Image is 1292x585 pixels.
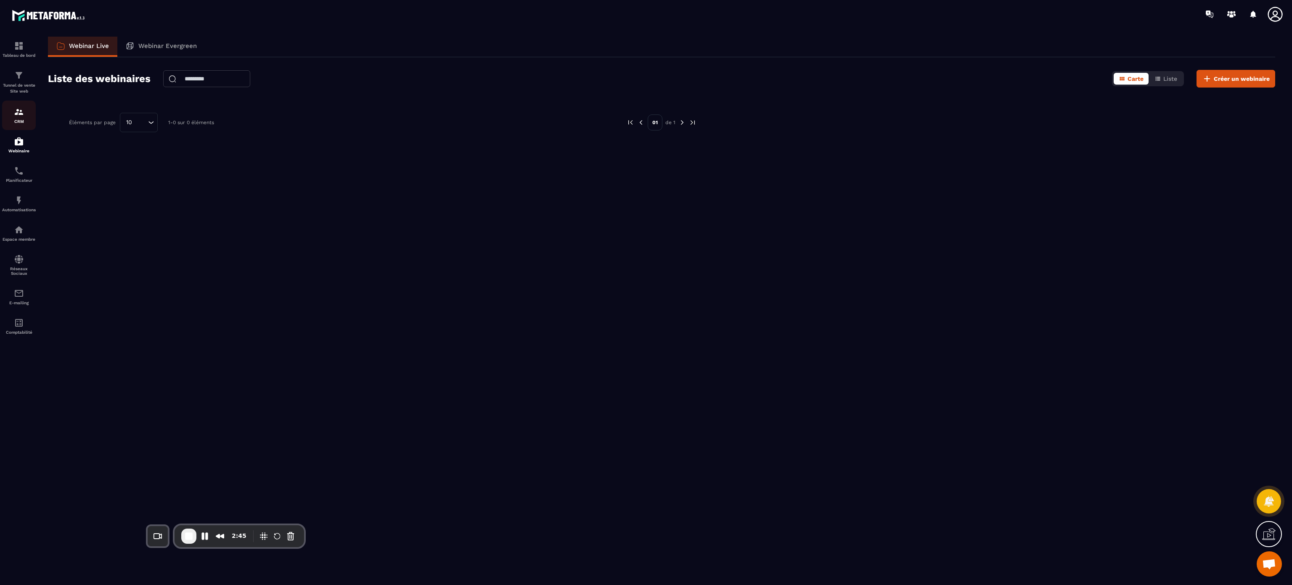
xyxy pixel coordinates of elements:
[2,101,36,130] a: formationformationCRM
[2,160,36,189] a: schedulerschedulerPlanificateur
[1128,75,1144,82] span: Carte
[14,136,24,146] img: automations
[689,119,696,126] img: next
[2,218,36,248] a: automationsautomationsEspace membre
[120,113,158,132] div: Search for option
[2,130,36,160] a: automationsautomationsWebinaire
[14,318,24,328] img: accountant
[69,42,109,50] p: Webinar Live
[1257,551,1282,577] div: Ouvrir le chat
[2,53,36,58] p: Tableau de bord
[2,82,36,94] p: Tunnel de vente Site web
[665,119,675,126] p: de 1
[14,288,24,298] img: email
[14,107,24,117] img: formation
[627,119,634,126] img: prev
[2,149,36,153] p: Webinaire
[648,114,662,130] p: 01
[1163,75,1177,82] span: Liste
[12,8,87,23] img: logo
[2,311,36,341] a: accountantaccountantComptabilité
[14,195,24,205] img: automations
[2,300,36,305] p: E-mailing
[14,41,24,51] img: formation
[637,119,645,126] img: prev
[1149,73,1182,85] button: Liste
[2,282,36,311] a: emailemailE-mailing
[2,178,36,183] p: Planificateur
[135,118,146,127] input: Search for option
[2,35,36,64] a: formationformationTableau de bord
[678,119,686,126] img: next
[2,207,36,212] p: Automatisations
[48,37,117,57] a: Webinar Live
[2,330,36,335] p: Comptabilité
[1197,70,1275,88] button: Créer un webinaire
[2,119,36,124] p: CRM
[1214,74,1270,83] span: Créer un webinaire
[2,237,36,242] p: Espace membre
[2,64,36,101] a: formationformationTunnel de vente Site web
[2,189,36,218] a: automationsautomationsAutomatisations
[168,120,214,125] p: 1-0 sur 0 éléments
[2,266,36,276] p: Réseaux Sociaux
[14,225,24,235] img: automations
[14,70,24,80] img: formation
[48,70,151,87] h2: Liste des webinaires
[14,254,24,264] img: social-network
[123,118,135,127] span: 10
[1114,73,1149,85] button: Carte
[69,120,116,125] p: Éléments par page
[2,248,36,282] a: social-networksocial-networkRéseaux Sociaux
[138,42,197,50] p: Webinar Evergreen
[14,166,24,176] img: scheduler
